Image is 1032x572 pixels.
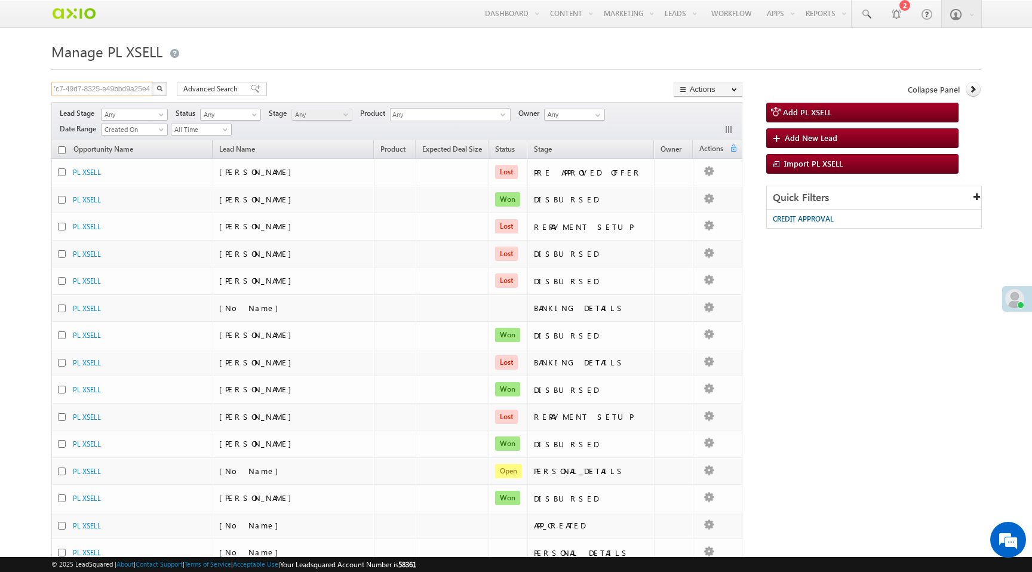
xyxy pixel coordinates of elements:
[60,108,99,119] span: Lead Stage
[534,439,649,450] div: DISBURSED
[416,143,488,158] a: Expected Deal Size
[219,438,297,448] span: [PERSON_NAME]
[495,165,518,179] span: Lost
[73,548,101,557] a: PL XSELL
[67,143,139,158] a: Opportunity Name
[534,493,649,504] div: DISBURSED
[73,222,101,231] a: PL XSELL
[495,219,518,233] span: Lost
[674,82,742,97] button: Actions
[422,144,482,153] span: Expected Deal Size
[219,248,297,259] span: [PERSON_NAME]
[219,275,297,285] span: [PERSON_NAME]
[16,110,218,358] textarea: Type your message and hit 'Enter'
[73,331,101,340] a: PL XSELL
[390,108,511,121] div: Any
[534,303,649,313] div: BANKING DETAILS
[219,303,284,313] span: [No Name]
[51,3,96,24] img: Custom Logo
[73,467,101,476] a: PL XSELL
[495,410,518,424] span: Lost
[185,560,231,568] a: Terms of Service
[58,146,66,154] input: Check all records
[534,330,649,341] div: DISBURSED
[73,304,101,313] a: PL XSELL
[116,560,134,568] a: About
[280,560,416,569] span: Your Leadsquared Account Number is
[291,109,352,121] a: Any
[73,144,133,153] span: Opportunity Name
[200,109,261,121] a: Any
[73,413,101,422] a: PL XSELL
[219,384,297,394] span: [PERSON_NAME]
[201,109,257,120] span: Any
[60,124,101,134] span: Date Range
[534,222,649,232] div: REPAYMENT SETUP
[20,63,50,78] img: d_60004797649_company_0_60004797649
[219,194,297,204] span: [PERSON_NAME]
[534,520,649,531] div: APP_CREATED
[495,247,518,261] span: Lost
[176,108,200,119] span: Status
[73,276,101,285] a: PL XSELL
[785,133,837,143] span: Add New Lead
[544,109,605,121] input: Type to Search
[773,214,834,223] span: CREDIT APPROVAL
[73,195,101,204] a: PL XSELL
[495,382,520,396] span: Won
[156,85,162,91] img: Search
[534,144,552,153] span: Stage
[219,411,297,422] span: [PERSON_NAME]
[171,124,232,136] a: All Time
[784,158,843,168] span: Import PL XSELL
[102,109,164,120] span: Any
[534,466,649,476] div: PERSONAL_DETAILS
[73,250,101,259] a: PL XSELL
[183,84,241,94] span: Advanced Search
[518,108,544,119] span: Owner
[783,107,831,117] span: Add PL XSELL
[73,439,101,448] a: PL XSELL
[219,547,284,557] span: [No Name]
[767,186,981,210] div: Quick Filters
[73,168,101,177] a: PL XSELL
[101,124,168,136] a: Created On
[101,109,168,121] a: Any
[219,520,284,530] span: [No Name]
[380,144,406,153] span: Product
[589,109,604,121] a: Show All Items
[534,411,649,422] div: REPAYMENT SETUP
[534,194,649,205] div: DISBURSED
[51,559,416,570] span: © 2025 LeadSquared | | | | |
[360,108,390,119] span: Product
[219,330,297,340] span: [PERSON_NAME]
[136,560,183,568] a: Contact Support
[495,273,518,288] span: Lost
[661,144,681,153] span: Owner
[233,560,278,568] a: Acceptable Use
[219,357,297,367] span: [PERSON_NAME]
[398,560,416,569] span: 58361
[500,112,510,117] span: select
[534,248,649,259] div: DISBURSED
[73,358,101,367] a: PL XSELL
[102,124,164,135] span: Created On
[73,494,101,503] a: PL XSELL
[219,167,297,177] span: [PERSON_NAME]
[51,42,162,61] span: Manage PL XSELL
[219,221,297,231] span: [PERSON_NAME]
[534,167,649,178] div: PRE APPROVED OFFER
[534,385,649,395] div: DISBURSED
[528,143,558,158] a: Stage
[495,355,518,370] span: Lost
[196,6,225,35] div: Minimize live chat window
[219,493,297,503] span: [PERSON_NAME]
[495,464,522,478] span: Open
[213,143,261,158] span: Lead Name
[292,109,349,120] span: Any
[534,357,649,368] div: BANKING DETAILS
[693,142,729,158] span: Actions
[162,368,217,384] em: Start Chat
[495,328,520,342] span: Won
[495,491,520,505] span: Won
